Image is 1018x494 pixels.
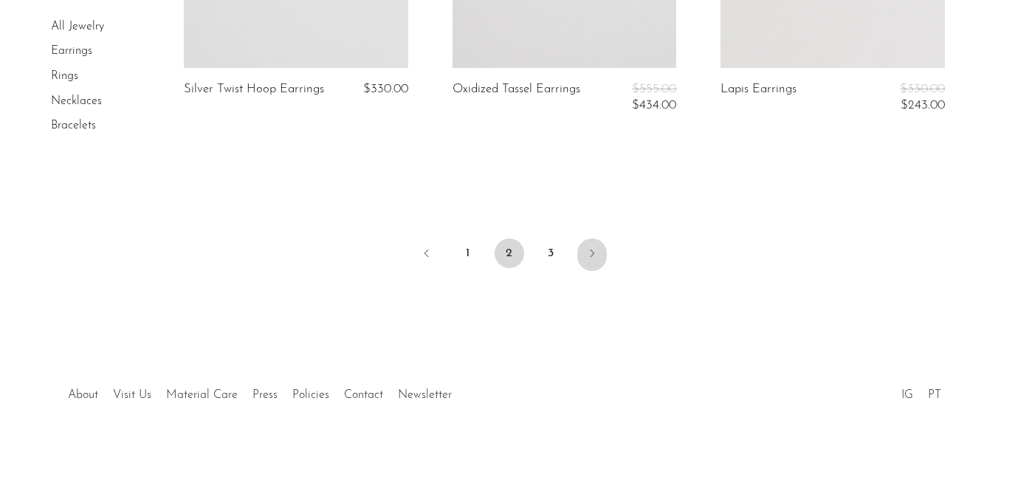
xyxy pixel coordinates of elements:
[166,389,238,401] a: Material Care
[51,21,104,32] a: All Jewelry
[363,83,408,95] span: $330.00
[113,389,151,401] a: Visit Us
[184,83,324,96] a: Silver Twist Hoop Earrings
[720,83,797,113] a: Lapis Earrings
[536,239,565,268] a: 3
[453,239,483,268] a: 1
[344,389,383,401] a: Contact
[51,46,92,58] a: Earrings
[412,239,441,271] a: Previous
[252,389,278,401] a: Press
[577,239,607,271] a: Next
[51,95,102,107] a: Necklaces
[901,389,913,401] a: IG
[632,99,676,112] span: $434.00
[632,83,676,95] span: $555.00
[901,99,945,112] span: $243.00
[495,239,524,268] span: 2
[894,377,949,405] ul: Social Medias
[61,377,459,405] ul: Quick links
[453,83,580,113] a: Oxidized Tassel Earrings
[51,70,78,82] a: Rings
[900,83,945,95] span: $330.00
[928,389,941,401] a: PT
[51,120,96,131] a: Bracelets
[68,389,98,401] a: About
[292,389,329,401] a: Policies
